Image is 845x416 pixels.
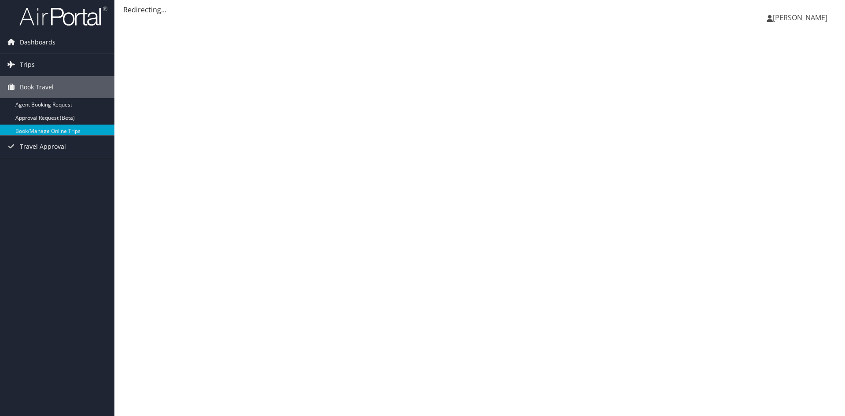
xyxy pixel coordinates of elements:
[773,13,827,22] span: [PERSON_NAME]
[20,54,35,76] span: Trips
[19,6,107,26] img: airportal-logo.png
[20,136,66,158] span: Travel Approval
[20,31,55,53] span: Dashboards
[123,4,836,15] div: Redirecting...
[767,4,836,31] a: [PERSON_NAME]
[20,76,54,98] span: Book Travel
